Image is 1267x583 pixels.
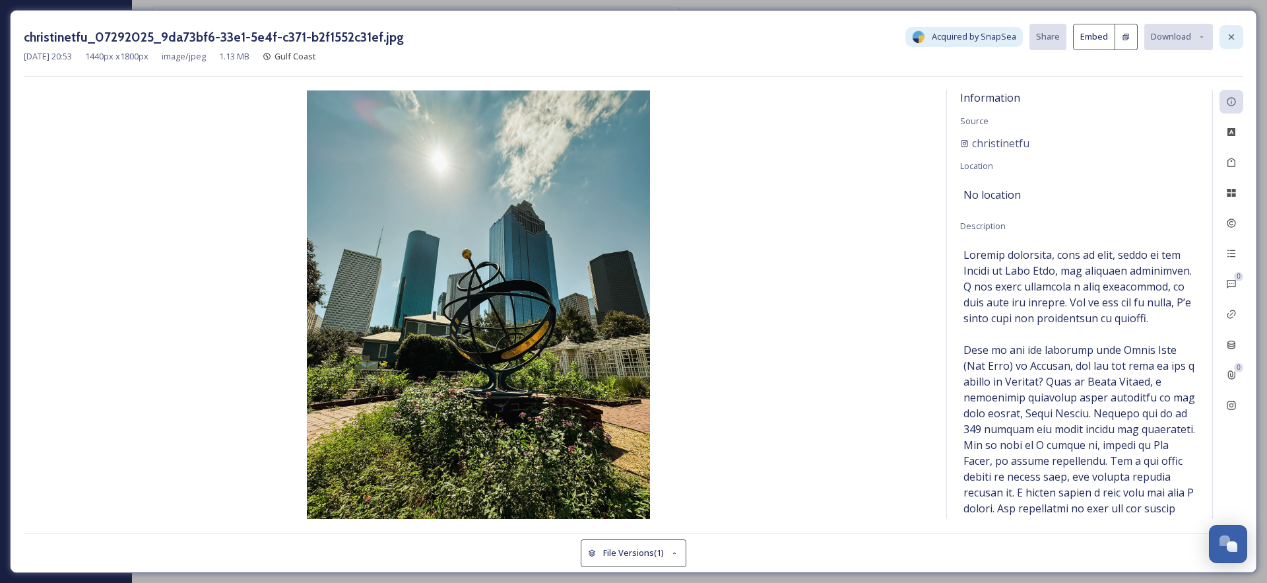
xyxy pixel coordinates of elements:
span: Description [960,220,1006,232]
span: Information [960,90,1020,105]
button: Embed [1073,24,1115,50]
span: 1440 px x 1800 px [85,50,148,63]
button: File Versions(1) [581,539,686,566]
button: Download [1144,24,1213,50]
div: 0 [1234,363,1243,372]
img: 1ugLPBePfIKSZ1lRoLxAvGVHmlFhan7zh.jpg [24,90,933,519]
button: Share [1029,24,1066,50]
div: 0 [1234,272,1243,281]
span: Acquired by SnapSea [932,30,1016,43]
h3: christinetfu_07292025_9da73bf6-33e1-5e4f-c371-b2f1552c31ef.jpg [24,28,404,47]
span: Source [960,115,989,127]
span: Location [960,160,993,172]
span: No location [963,187,1021,203]
span: Gulf Coast [275,50,316,62]
img: snapsea-logo.png [912,30,925,44]
a: christinetfu [960,135,1029,151]
span: 1.13 MB [219,50,249,63]
span: image/jpeg [162,50,206,63]
button: Open Chat [1209,525,1247,563]
span: [DATE] 20:53 [24,50,72,63]
span: christinetfu [972,135,1029,151]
